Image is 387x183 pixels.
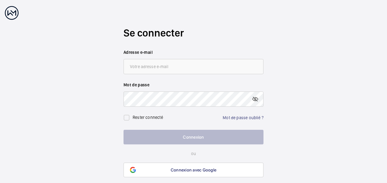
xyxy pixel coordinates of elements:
label: Rester connecté [133,115,163,120]
p: ou [124,150,263,157]
a: Mot de passe oublié ? [223,115,263,120]
h2: Se connecter [124,26,263,40]
label: Mot de passe [124,82,263,88]
button: Connexion [124,130,263,144]
label: Adresse e-mail [124,49,263,55]
input: Votre adresse e-mail [124,59,263,74]
span: Connexion avec Google [171,167,216,172]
